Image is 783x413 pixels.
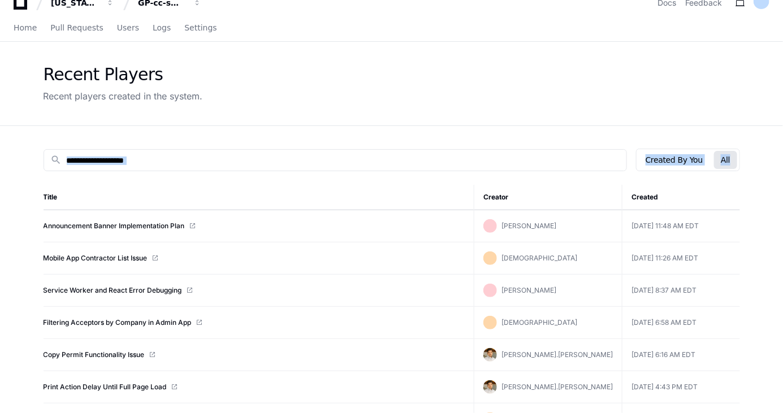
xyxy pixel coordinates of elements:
a: Filtering Acceptors by Company in Admin App [44,318,192,327]
td: [DATE] 8:37 AM EDT [622,275,740,307]
span: Home [14,24,37,31]
a: Copy Permit Functionality Issue [44,350,145,359]
div: Recent players created in the system. [44,89,203,103]
span: [PERSON_NAME].[PERSON_NAME] [501,382,613,391]
a: Mobile App Contractor List Issue [44,254,148,263]
th: Creator [474,185,622,210]
td: [DATE] 11:26 AM EDT [622,242,740,275]
a: Service Worker and React Error Debugging [44,286,182,295]
a: Settings [184,15,217,41]
img: avatar [483,380,497,394]
td: [DATE] 4:43 PM EDT [622,371,740,403]
th: Title [44,185,474,210]
span: [DEMOGRAPHIC_DATA] [501,254,577,262]
td: [DATE] 11:48 AM EDT [622,210,740,242]
a: Logs [153,15,171,41]
span: Logs [153,24,171,31]
span: [PERSON_NAME] [501,286,556,294]
span: [PERSON_NAME].[PERSON_NAME] [501,350,613,359]
span: Pull Requests [50,24,103,31]
img: avatar [483,348,497,362]
span: Users [117,24,139,31]
span: [DEMOGRAPHIC_DATA] [501,318,577,327]
button: All [714,151,737,169]
a: Print Action Delay Until Full Page Load [44,382,167,392]
button: Created By You [639,151,710,169]
a: Pull Requests [50,15,103,41]
span: [PERSON_NAME] [501,221,556,230]
a: Users [117,15,139,41]
mat-icon: search [51,154,62,166]
td: [DATE] 6:58 AM EDT [622,307,740,339]
a: Home [14,15,37,41]
span: Settings [184,24,217,31]
div: Recent Players [44,64,203,85]
a: Announcement Banner Implementation Plan [44,221,185,231]
td: [DATE] 6:16 AM EDT [622,339,740,371]
th: Created [622,185,740,210]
